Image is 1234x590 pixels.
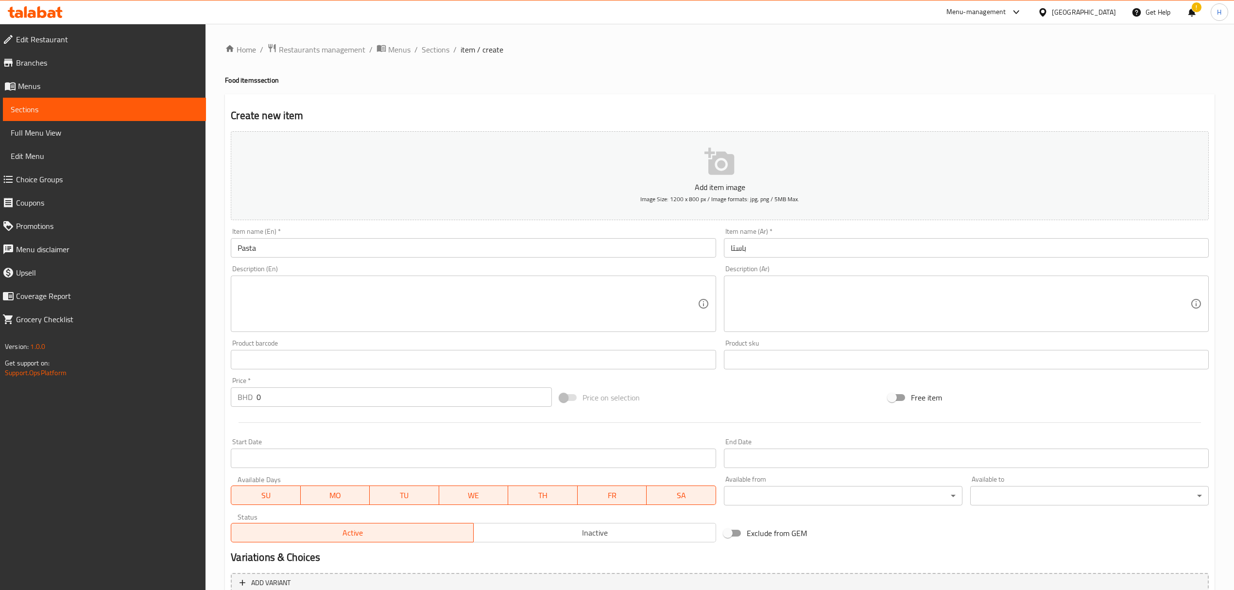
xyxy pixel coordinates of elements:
span: WE [443,488,505,503]
span: Menus [388,44,411,55]
span: Inactive [478,526,712,540]
button: FR [578,486,647,505]
button: Active [231,523,474,542]
p: Add item image [246,181,1194,193]
button: SA [647,486,716,505]
span: Get support on: [5,357,50,369]
input: Please enter product barcode [231,350,716,369]
span: TH [512,488,574,503]
a: Sections [3,98,206,121]
span: Branches [16,57,198,69]
span: Menus [18,80,198,92]
div: Menu-management [946,6,1006,18]
button: MO [301,486,370,505]
a: Menus [377,43,411,56]
span: Promotions [16,220,198,232]
li: / [260,44,263,55]
input: Enter name Ar [724,238,1209,258]
input: Please enter product sku [724,350,1209,369]
span: 1.0.0 [30,340,45,353]
nav: breadcrumb [225,43,1215,56]
span: Choice Groups [16,174,198,185]
span: Price on selection [583,392,640,403]
span: Upsell [16,267,198,278]
div: ​ [724,486,962,505]
span: TU [374,488,435,503]
span: H [1217,7,1221,17]
button: SU [231,486,300,505]
a: Home [225,44,256,55]
span: Grocery Checklist [16,313,198,325]
span: FR [582,488,643,503]
a: Restaurants management [267,43,365,56]
span: Free item [911,392,942,403]
h2: Variations & Choices [231,550,1209,565]
button: TH [508,486,578,505]
button: Inactive [473,523,716,542]
h2: Create new item [231,108,1209,123]
span: Restaurants management [279,44,365,55]
div: ​ [970,486,1209,505]
button: Add item imageImage Size: 1200 x 800 px / Image formats: jpg, png / 5MB Max. [231,131,1209,220]
li: / [369,44,373,55]
span: Version: [5,340,29,353]
span: Edit Restaurant [16,34,198,45]
a: Sections [422,44,449,55]
a: Support.OpsPlatform [5,366,67,379]
span: Sections [11,104,198,115]
span: Exclude from GEM [747,527,807,539]
span: Active [235,526,470,540]
input: Please enter price [257,387,551,407]
span: MO [305,488,366,503]
a: Full Menu View [3,121,206,144]
span: Add variant [251,577,291,589]
h4: Food items section [225,75,1215,85]
input: Enter name En [231,238,716,258]
span: SA [651,488,712,503]
span: Menu disclaimer [16,243,198,255]
span: Full Menu View [11,127,198,139]
button: WE [439,486,509,505]
span: Coverage Report [16,290,198,302]
li: / [414,44,418,55]
p: BHD [238,391,253,403]
a: Edit Menu [3,144,206,168]
span: Edit Menu [11,150,198,162]
span: Coupons [16,197,198,208]
div: [GEOGRAPHIC_DATA] [1052,7,1116,17]
li: / [453,44,457,55]
span: SU [235,488,296,503]
span: Image Size: 1200 x 800 px / Image formats: jpg, png / 5MB Max. [640,193,799,205]
span: item / create [461,44,503,55]
button: TU [370,486,439,505]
